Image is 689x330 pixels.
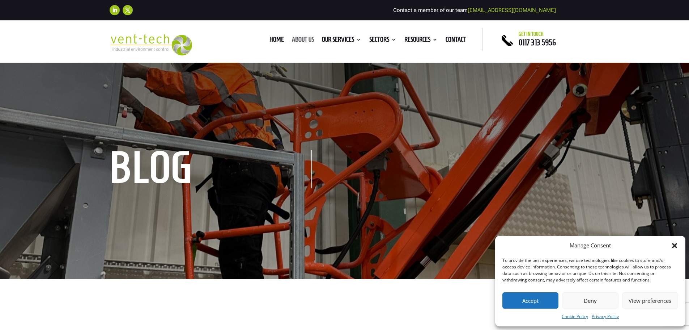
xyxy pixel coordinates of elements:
[502,257,677,283] div: To provide the best experiences, we use technologies like cookies to store and/or access device i...
[292,37,314,45] a: About us
[369,37,396,45] a: Sectors
[446,37,466,45] a: Contact
[123,5,133,15] a: Follow on X
[592,312,619,321] a: Privacy Policy
[622,292,678,309] button: View preferences
[110,150,312,188] h1: Blog
[393,7,556,13] span: Contact a member of our team
[468,7,556,13] a: [EMAIL_ADDRESS][DOMAIN_NAME]
[502,292,558,309] button: Accept
[562,312,588,321] a: Cookie Policy
[519,31,544,37] span: Get in touch
[269,37,284,45] a: Home
[562,292,618,309] button: Deny
[570,241,611,250] div: Manage Consent
[110,34,192,55] img: 2023-09-27T08_35_16.549ZVENT-TECH---Clear-background
[519,38,556,47] a: 0117 313 5956
[110,5,120,15] a: Follow on LinkedIn
[322,37,361,45] a: Our Services
[671,242,678,249] div: Close dialog
[404,37,438,45] a: Resources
